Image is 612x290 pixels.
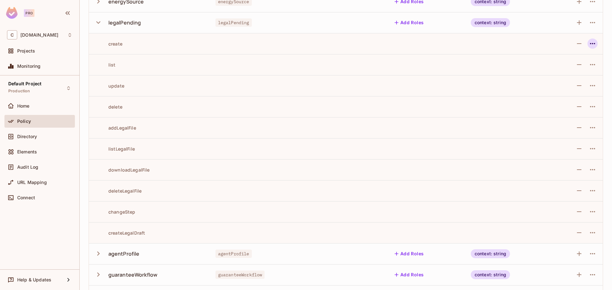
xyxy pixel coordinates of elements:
div: deleteLegalFile [94,188,142,194]
div: create [94,41,122,47]
div: context: string [471,270,510,279]
span: Projects [17,48,35,53]
div: createLegalDraft [94,230,145,236]
div: agentProfile [108,250,140,257]
span: Production [8,88,30,94]
span: Directory [17,134,37,139]
span: Default Project [8,81,41,86]
img: SReyMgAAAABJRU5ErkJggg== [6,7,18,19]
button: Add Roles [392,270,426,280]
div: context: string [471,18,510,27]
span: Help & Updates [17,277,51,282]
button: Add Roles [392,249,426,259]
span: Connect [17,195,35,200]
span: legalPending [215,18,252,27]
span: Audit Log [17,165,38,170]
span: Home [17,103,30,109]
div: addLegalFile [94,125,136,131]
div: downloadLegalFile [94,167,150,173]
span: Workspace: casadosventos.com.br [20,32,58,38]
div: delete [94,104,122,110]
span: URL Mapping [17,180,47,185]
span: guaranteeWorkflow [215,271,265,279]
span: C [7,30,17,39]
div: listLegalFile [94,146,135,152]
div: guaranteeWorkflow [108,271,158,278]
span: Policy [17,119,31,124]
div: Pro [24,9,34,17]
div: context: string [471,249,510,258]
span: agentProfile [215,250,252,258]
span: Monitoring [17,64,41,69]
div: legalPending [108,19,141,26]
span: Elements [17,149,37,154]
div: list [94,62,116,68]
div: update [94,83,124,89]
div: changeStep [94,209,135,215]
button: Add Roles [392,18,426,28]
